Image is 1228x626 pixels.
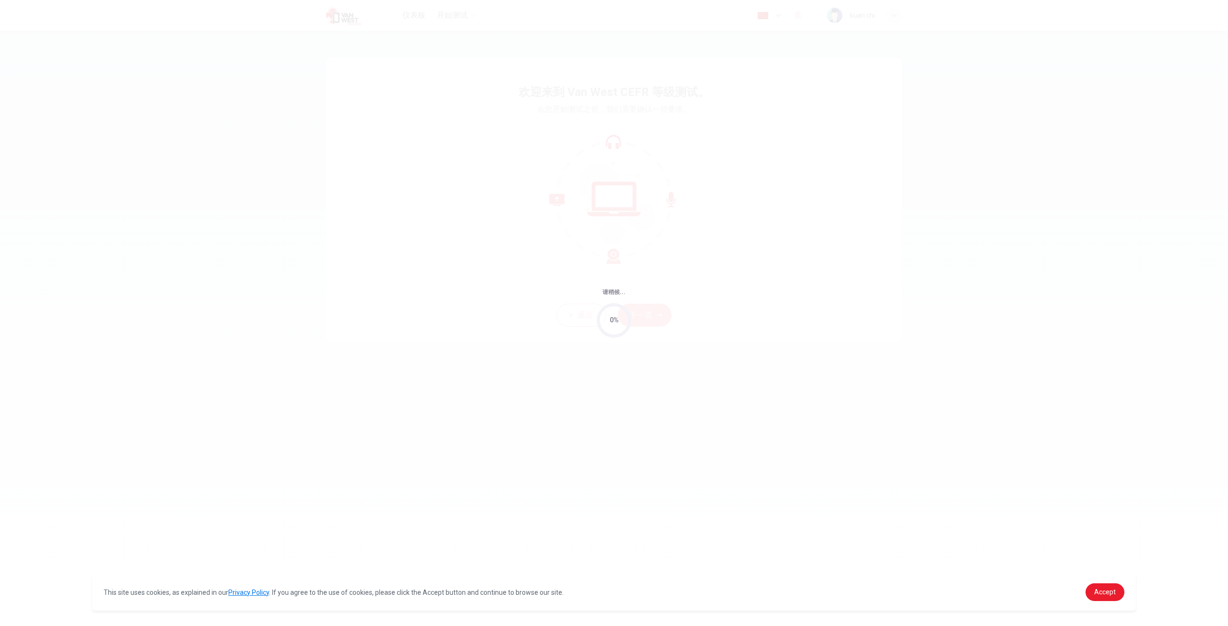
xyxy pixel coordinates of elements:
span: 请稍候... [602,289,626,295]
span: Accept [1094,588,1116,596]
a: dismiss cookie message [1086,583,1124,601]
div: 0% [610,315,619,326]
a: Privacy Policy [228,589,269,596]
div: cookieconsent [92,574,1136,611]
span: This site uses cookies, as explained in our . If you agree to the use of cookies, please click th... [104,589,564,596]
